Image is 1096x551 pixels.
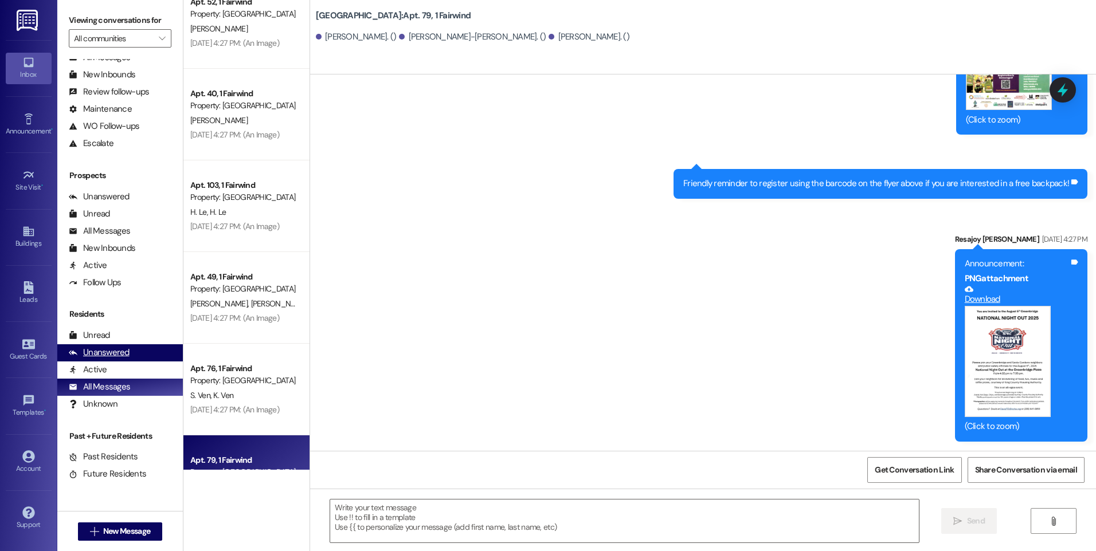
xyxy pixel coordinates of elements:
div: Property: [GEOGRAPHIC_DATA] [190,191,296,203]
div: Past + Future Residents [57,430,183,442]
a: Leads [6,278,52,309]
div: [PERSON_NAME]. () [549,31,629,43]
label: Viewing conversations for [69,11,171,29]
div: All Messages [69,381,130,393]
div: Active [69,259,107,271]
div: [DATE] 4:27 PM: (An Image) [190,404,279,415]
div: New Inbounds [69,69,135,81]
div: Unread [69,208,110,220]
div: Follow Ups [69,277,122,289]
div: Future Residents [69,468,146,480]
a: Buildings [6,222,52,253]
a: Support [6,503,52,534]
img: ResiDesk Logo [17,10,40,31]
div: All Messages [69,225,130,237]
span: • [44,407,46,415]
div: Unanswered [69,191,130,203]
div: Property: [GEOGRAPHIC_DATA] [190,8,296,20]
div: Announcement: [965,258,1051,270]
i:  [1049,517,1058,526]
div: [DATE] 4:27 PM [1039,233,1087,245]
div: [PERSON_NAME]-[PERSON_NAME]. () [399,31,546,43]
div: (Click to zoom) [966,114,1052,126]
div: Property: [GEOGRAPHIC_DATA] [190,466,296,478]
div: Apt. 76, 1 Fairwind [190,363,296,375]
a: Guest Cards [6,334,52,365]
div: Property: [GEOGRAPHIC_DATA] [190,100,296,112]
span: Send [967,515,985,527]
span: S. Ven [190,390,213,400]
span: • [41,182,43,190]
div: Apt. 40, 1 Fairwind [190,88,296,100]
a: Site Visit • [6,166,52,196]
div: Escalate [69,137,113,149]
a: Account [6,447,52,478]
div: Friendly reminder to register using the barcode on the flyer above if you are interested in a fre... [683,178,1069,190]
div: Apt. 49, 1 Fairwind [190,271,296,283]
i:  [159,34,165,43]
a: Download [965,285,1051,305]
input: All communities [74,29,153,48]
div: Past Residents [69,451,138,463]
i:  [953,517,962,526]
b: PNG attachment [965,273,1028,284]
div: Resajoy [PERSON_NAME] [955,233,1087,249]
div: [DATE] 4:27 PM: (An Image) [190,221,279,231]
span: Get Conversation Link [875,464,954,476]
div: New Inbounds [69,242,135,254]
span: [PERSON_NAME] [190,23,248,34]
b: [GEOGRAPHIC_DATA]: Apt. 79, 1 Fairwind [316,10,471,22]
span: [PERSON_NAME] [250,298,311,309]
a: Inbox [6,53,52,84]
div: Apt. 103, 1 Fairwind [190,179,296,191]
div: Residents [57,308,183,320]
div: Unread [69,329,110,341]
span: • [51,125,53,133]
span: Share Conversation via email [975,464,1077,476]
span: H. Le [210,207,226,217]
div: (Click to zoom) [965,420,1051,432]
div: Review follow-ups [69,86,149,98]
a: Templates • [6,391,52,422]
div: Maintenance [69,103,132,115]
div: Unanswered [69,347,130,359]
i:  [90,527,99,536]
button: Share Conversation via email [968,457,1085,483]
button: Zoom image [965,306,1051,417]
button: Send [941,508,997,534]
span: [PERSON_NAME] [190,115,248,125]
button: Get Conversation Link [867,457,961,483]
div: [PERSON_NAME]. () [316,31,397,43]
span: [PERSON_NAME] [190,298,251,309]
div: Active [69,364,107,376]
div: Unknown [69,398,118,410]
span: New Message [103,525,150,537]
span: K. Ven [213,390,233,400]
div: Prospects [57,170,183,182]
div: Property: [GEOGRAPHIC_DATA] [190,375,296,387]
span: H. Le [190,207,210,217]
div: [DATE] 4:27 PM: (An Image) [190,313,279,323]
div: [DATE] 4:27 PM: (An Image) [190,38,279,48]
div: Apt. 79, 1 Fairwind [190,454,296,466]
div: WO Follow-ups [69,120,139,132]
button: New Message [78,522,163,541]
div: Property: [GEOGRAPHIC_DATA] [190,283,296,295]
div: [DATE] 4:27 PM: (An Image) [190,129,279,140]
